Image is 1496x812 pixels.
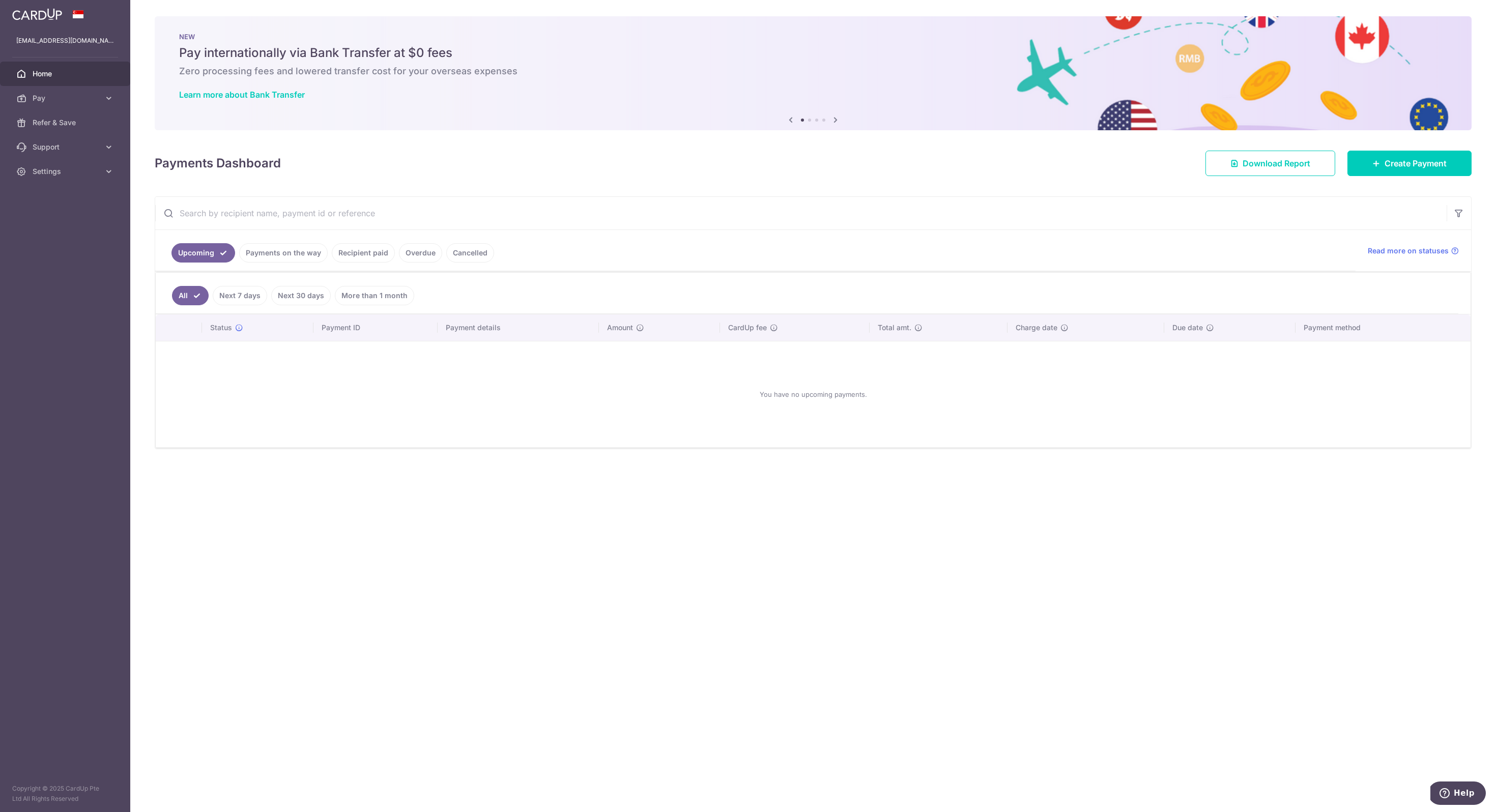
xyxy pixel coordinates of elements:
span: Status [210,323,232,333]
a: More than 1 month [335,286,414,305]
a: Overdue [399,243,442,263]
a: Recipient paid [332,243,395,263]
span: Create Payment [1385,157,1447,169]
h5: Pay internationally via Bank Transfer at $0 fees [179,45,1447,61]
a: All [172,286,209,305]
span: Charge date [1016,323,1057,333]
span: Total amt. [878,323,911,333]
th: Payment details [438,314,599,341]
a: Upcoming [171,243,235,263]
span: Amount [607,323,633,333]
a: Cancelled [446,243,494,263]
p: NEW [179,33,1447,41]
span: Download Report [1243,157,1310,169]
th: Payment ID [313,314,438,341]
img: Bank transfer banner [155,16,1472,130]
span: Read more on statuses [1368,246,1449,256]
div: You have no upcoming payments. [168,350,1458,439]
a: Learn more about Bank Transfer [179,90,305,100]
a: Payments on the way [239,243,328,263]
iframe: Opens a widget where you can find more information [1430,781,1486,807]
h6: Zero processing fees and lowered transfer cost for your overseas expenses [179,65,1447,77]
img: CardUp [12,8,62,20]
span: Settings [33,166,100,177]
p: [EMAIL_ADDRESS][DOMAIN_NAME] [16,36,114,46]
a: Read more on statuses [1368,246,1459,256]
h4: Payments Dashboard [155,154,281,172]
a: Create Payment [1347,151,1472,176]
input: Search by recipient name, payment id or reference [155,197,1447,229]
span: Due date [1172,323,1203,333]
a: Download Report [1205,151,1335,176]
a: Next 7 days [213,286,267,305]
a: Next 30 days [271,286,331,305]
span: Pay [33,93,100,103]
th: Payment method [1296,314,1471,341]
span: CardUp fee [728,323,767,333]
span: Home [33,69,100,79]
span: Refer & Save [33,118,100,128]
span: Support [33,142,100,152]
